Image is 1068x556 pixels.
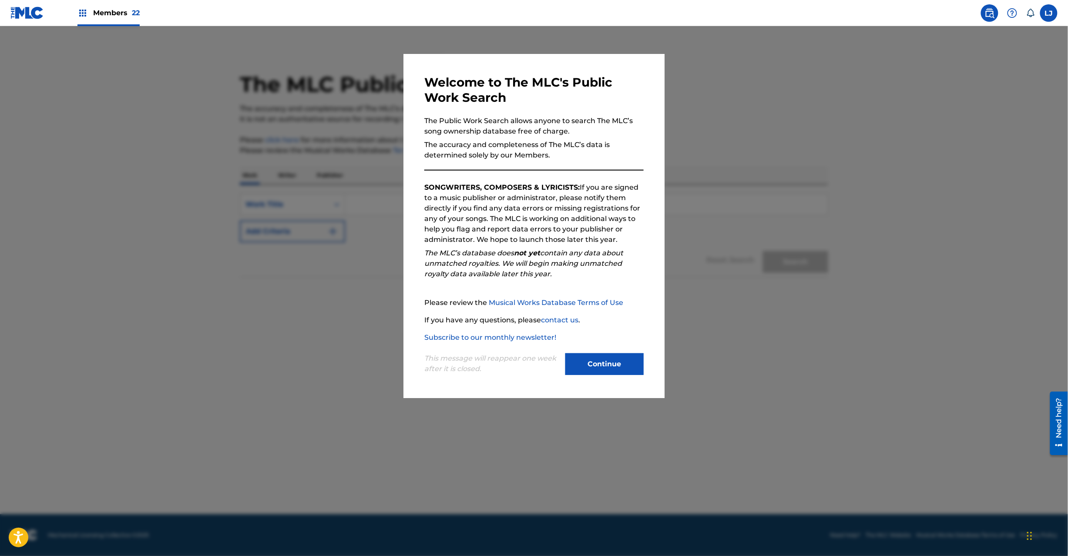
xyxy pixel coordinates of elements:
span: Members [93,8,140,18]
img: help [1007,8,1018,18]
button: Continue [565,353,644,375]
iframe: Chat Widget [1024,514,1068,556]
img: Top Rightsholders [77,8,88,18]
div: User Menu [1040,4,1058,22]
img: MLC Logo [10,7,44,19]
a: Public Search [981,4,998,22]
p: If you have any questions, please . [424,315,644,325]
img: search [984,8,995,18]
div: Notifications [1026,9,1035,17]
iframe: Resource Center [1044,389,1068,459]
strong: not yet [514,249,540,257]
div: Drag [1027,523,1032,549]
h3: Welcome to The MLC's Public Work Search [424,75,644,105]
em: The MLC’s database does contain any data about unmatched royalties. We will begin making unmatche... [424,249,623,278]
a: contact us [541,316,578,324]
a: Musical Works Database Terms of Use [489,298,623,307]
div: Help [1004,4,1021,22]
p: If you are signed to a music publisher or administrator, please notify them directly if you find ... [424,182,644,245]
p: The Public Work Search allows anyone to search The MLC’s song ownership database free of charge. [424,116,644,137]
p: Please review the [424,298,644,308]
p: This message will reappear one week after it is closed. [424,353,560,374]
strong: SONGWRITERS, COMPOSERS & LYRICISTS: [424,183,580,191]
span: 22 [132,9,140,17]
a: Subscribe to our monthly newsletter! [424,333,556,342]
p: The accuracy and completeness of The MLC’s data is determined solely by our Members. [424,140,644,161]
